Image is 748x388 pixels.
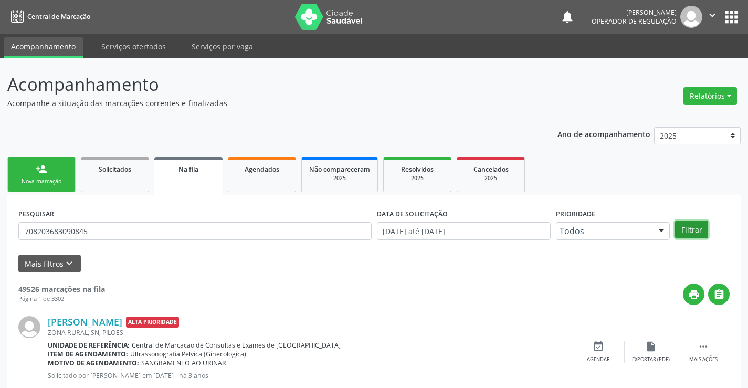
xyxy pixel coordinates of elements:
[391,174,444,182] div: 2025
[18,284,105,294] strong: 49526 marcações na fila
[27,12,90,21] span: Central de Marcação
[94,37,173,56] a: Serviços ofertados
[707,9,718,21] i: 
[592,17,677,26] span: Operador de regulação
[48,341,130,350] b: Unidade de referência:
[645,341,657,352] i: insert_drive_file
[184,37,260,56] a: Serviços por vaga
[683,87,737,105] button: Relatórios
[7,8,90,25] a: Central de Marcação
[689,356,718,363] div: Mais ações
[7,98,521,109] p: Acompanhe a situação das marcações correntes e finalizadas
[560,226,649,236] span: Todos
[632,356,670,363] div: Exportar (PDF)
[708,284,730,305] button: 
[48,359,139,368] b: Motivo de agendamento:
[141,359,226,368] span: SANGRAMENTO AO URINAR
[309,165,370,174] span: Não compareceram
[18,206,54,222] label: PESQUISAR
[377,222,551,240] input: Selecione um intervalo
[36,163,47,175] div: person_add
[48,328,572,337] div: ZONA RURAL, SN, PILOES
[702,6,722,28] button: 
[4,37,83,58] a: Acompanhamento
[7,71,521,98] p: Acompanhamento
[713,289,725,300] i: 
[683,284,704,305] button: print
[126,317,179,328] span: Alta Prioridade
[245,165,279,174] span: Agendados
[130,350,246,359] span: Ultrassonografia Pelvica (Ginecologica)
[688,289,700,300] i: print
[48,350,128,359] b: Item de agendamento:
[99,165,131,174] span: Solicitados
[722,8,741,26] button: apps
[560,9,575,24] button: notifications
[698,341,709,352] i: 
[587,356,610,363] div: Agendar
[675,221,708,238] button: Filtrar
[18,255,81,273] button: Mais filtroskeyboard_arrow_down
[592,8,677,17] div: [PERSON_NAME]
[377,206,448,222] label: DATA DE SOLICITAÇÃO
[556,206,595,222] label: Prioridade
[48,316,122,328] a: [PERSON_NAME]
[15,177,68,185] div: Nova marcação
[48,371,572,380] p: Solicitado por [PERSON_NAME] em [DATE] - há 3 anos
[680,6,702,28] img: img
[132,341,341,350] span: Central de Marcacao de Consultas e Exames de [GEOGRAPHIC_DATA]
[473,165,509,174] span: Cancelados
[465,174,517,182] div: 2025
[309,174,370,182] div: 2025
[557,127,650,140] p: Ano de acompanhamento
[178,165,198,174] span: Na fila
[64,258,75,269] i: keyboard_arrow_down
[401,165,434,174] span: Resolvidos
[593,341,604,352] i: event_available
[18,295,105,303] div: Página 1 de 3302
[18,316,40,338] img: img
[18,222,372,240] input: Nome, CNS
